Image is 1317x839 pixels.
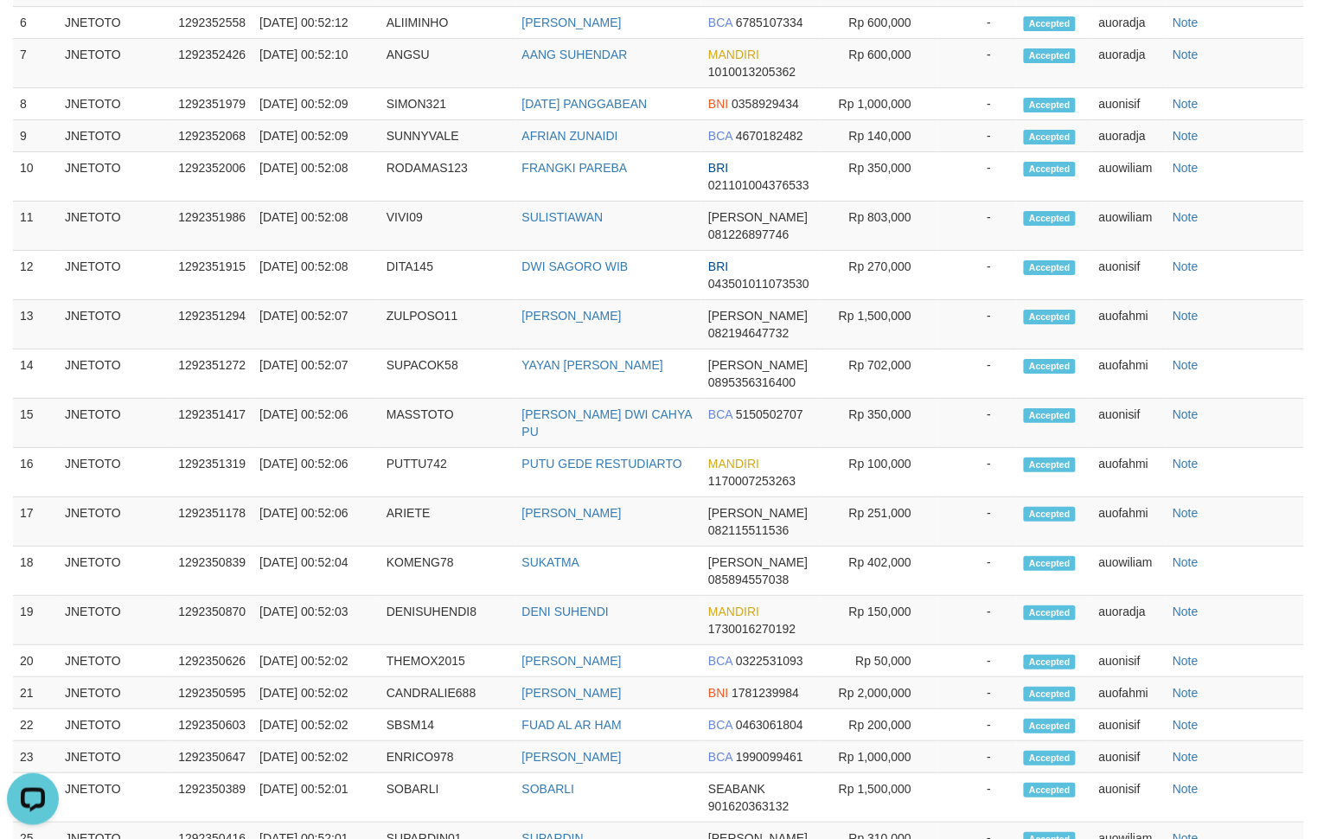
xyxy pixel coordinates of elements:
span: Accepted [1024,605,1076,620]
td: SBSM14 [380,709,515,741]
td: JNETOTO [58,741,171,773]
td: ARIETE [380,497,515,547]
td: auonisif [1092,251,1167,300]
td: [DATE] 00:52:06 [253,399,380,448]
td: Rp 350,000 [820,399,937,448]
td: auonisif [1092,709,1167,741]
a: Note [1173,605,1199,618]
td: - [937,7,1017,39]
td: [DATE] 00:52:06 [253,448,380,497]
td: JNETOTO [58,7,171,39]
td: Rp 600,000 [820,39,937,88]
span: BCA [708,718,732,732]
span: Copy 6785107334 to clipboard [736,16,803,29]
a: Note [1173,129,1199,143]
a: PUTU GEDE RESTUDIARTO [522,457,682,471]
td: Rp 251,000 [820,497,937,547]
td: - [937,152,1017,202]
td: 1292351979 [171,88,253,120]
span: Accepted [1024,260,1076,275]
td: ALIIMINHO [380,7,515,39]
span: Copy 043501011073530 to clipboard [708,277,809,291]
td: DITA145 [380,251,515,300]
td: 8 [13,88,58,120]
td: 6 [13,7,58,39]
td: - [937,251,1017,300]
span: Copy 1170007253263 to clipboard [708,474,796,488]
td: - [937,596,1017,645]
td: [DATE] 00:52:08 [253,152,380,202]
td: JNETOTO [58,677,171,709]
span: Accepted [1024,507,1076,522]
td: JNETOTO [58,547,171,596]
td: auofahmi [1092,677,1167,709]
td: [DATE] 00:52:02 [253,645,380,677]
td: Rp 1,500,000 [820,773,937,823]
td: VIVI09 [380,202,515,251]
a: [PERSON_NAME] [522,309,622,323]
a: [PERSON_NAME] [522,750,622,764]
td: - [937,120,1017,152]
td: auoradja [1092,120,1167,152]
span: Accepted [1024,98,1076,112]
td: JNETOTO [58,399,171,448]
td: Rp 150,000 [820,596,937,645]
td: SUPACOK58 [380,349,515,399]
span: Copy 901620363132 to clipboard [708,799,789,813]
td: 1292352426 [171,39,253,88]
td: 1292351417 [171,399,253,448]
a: Note [1173,259,1199,273]
a: Note [1173,686,1199,700]
td: Rp 1,000,000 [820,88,937,120]
a: AANG SUHENDAR [522,48,628,61]
td: auonisif [1092,741,1167,773]
td: auoradja [1092,7,1167,39]
a: DENI SUHENDI [522,605,609,618]
td: [DATE] 00:52:08 [253,251,380,300]
td: Rp 803,000 [820,202,937,251]
td: Rp 50,000 [820,645,937,677]
td: JNETOTO [58,773,171,823]
span: BNI [708,686,728,700]
td: Rp 702,000 [820,349,937,399]
td: ENRICO978 [380,741,515,773]
td: 1292351272 [171,349,253,399]
td: JNETOTO [58,645,171,677]
span: BCA [708,16,732,29]
td: - [937,709,1017,741]
span: Accepted [1024,211,1076,226]
td: Rp 402,000 [820,547,937,596]
td: - [937,202,1017,251]
td: 1292352068 [171,120,253,152]
td: [DATE] 00:52:02 [253,741,380,773]
span: BCA [708,407,732,421]
td: auonisif [1092,88,1167,120]
a: Note [1173,654,1199,668]
td: [DATE] 00:52:02 [253,677,380,709]
a: [PERSON_NAME] [522,16,622,29]
span: Accepted [1024,130,1076,144]
a: Note [1173,750,1199,764]
td: [DATE] 00:52:07 [253,300,380,349]
td: [DATE] 00:52:01 [253,773,380,823]
td: - [937,741,1017,773]
td: auowiliam [1092,202,1167,251]
td: 15 [13,399,58,448]
td: auowiliam [1092,152,1167,202]
td: Rp 1,500,000 [820,300,937,349]
td: auonisif [1092,399,1167,448]
td: JNETOTO [58,120,171,152]
td: auowiliam [1092,547,1167,596]
td: 1292350595 [171,677,253,709]
td: - [937,773,1017,823]
span: [PERSON_NAME] [708,358,808,372]
td: auonisif [1092,645,1167,677]
span: Accepted [1024,359,1076,374]
span: Accepted [1024,783,1076,797]
td: - [937,300,1017,349]
td: auoradja [1092,596,1167,645]
span: Copy 0463061804 to clipboard [736,718,803,732]
td: Rp 1,000,000 [820,741,937,773]
td: [DATE] 00:52:10 [253,39,380,88]
td: 1292351915 [171,251,253,300]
